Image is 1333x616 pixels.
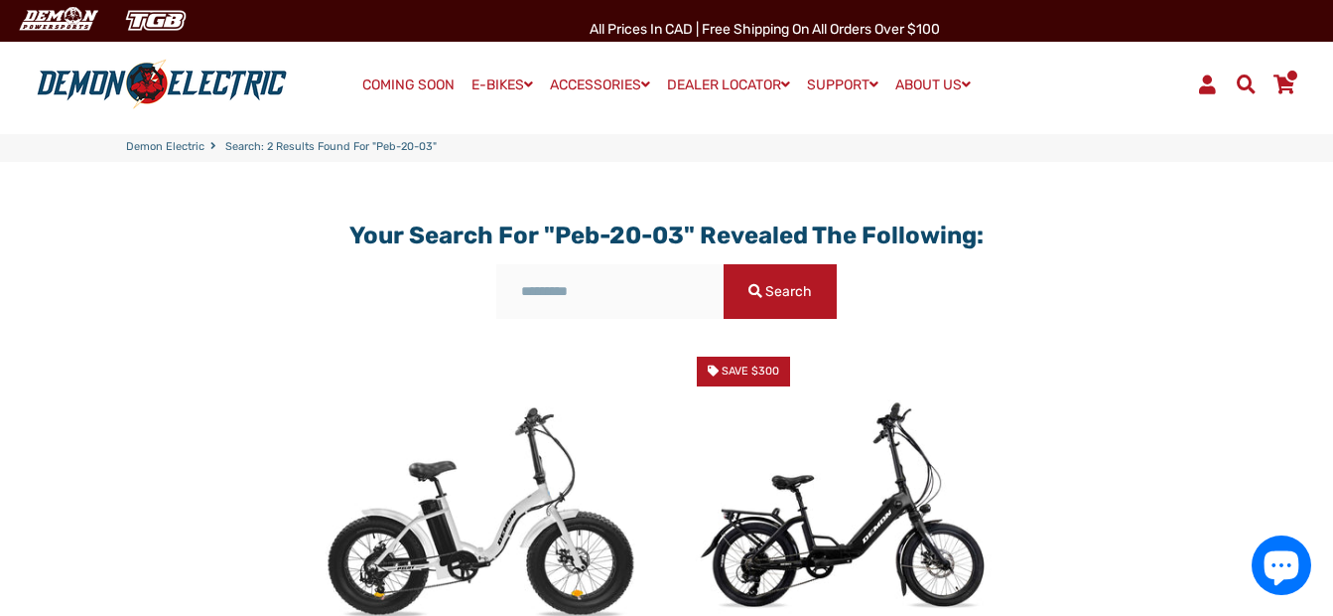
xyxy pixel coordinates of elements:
a: Demon Electric [126,139,204,156]
span: Search [765,283,812,300]
a: ACCESSORIES [543,71,657,99]
img: TGB Canada [115,4,197,37]
img: Demon Electric logo [30,59,294,110]
a: COMING SOON [355,72,462,99]
a: E-BIKES [465,71,540,99]
span: Search: 2 results found for "peb-20-03" [225,139,437,156]
span: Save $300 [722,365,779,378]
inbox-online-store-chat: Shopify online store chat [1246,536,1317,600]
a: ABOUT US [888,71,978,99]
span: All Prices in CAD | Free shipping on all orders over $100 [590,21,940,38]
input: Search our store [496,264,724,319]
img: Demon Electric [10,4,105,37]
a: DEALER LOCATOR [660,71,797,99]
a: SUPPORT [800,71,885,99]
h1: Your search for "peb-20-03" revealed the following: [311,222,1022,250]
button: Search [724,264,837,319]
